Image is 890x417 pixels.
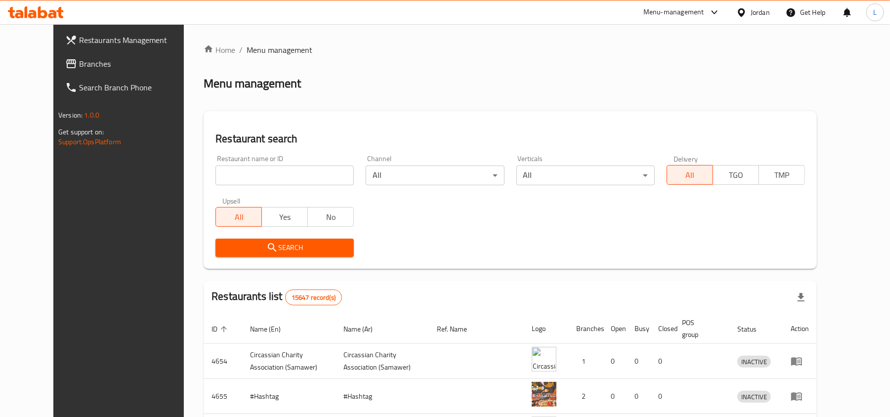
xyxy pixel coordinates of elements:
div: Menu-management [643,6,704,18]
td: 0 [603,344,627,379]
th: Open [603,314,627,344]
span: TMP [763,168,801,182]
h2: Restaurant search [215,131,805,146]
span: Menu management [247,44,312,56]
img: #Hashtag [532,382,556,407]
span: Branches [79,58,194,70]
td: 4654 [204,344,242,379]
td: 1 [568,344,603,379]
div: All [366,166,504,185]
a: Support.OpsPlatform [58,135,121,148]
td: 0 [603,379,627,414]
div: Jordan [751,7,770,18]
button: All [667,165,713,185]
span: Get support on: [58,125,104,138]
h2: Restaurants list [212,289,342,305]
span: Search Branch Phone [79,82,194,93]
div: Export file [789,286,813,309]
button: TMP [759,165,805,185]
li: / [239,44,243,56]
span: Restaurants Management [79,34,194,46]
th: Busy [627,314,650,344]
button: Search [215,239,354,257]
div: Menu [791,390,809,402]
img: ​Circassian ​Charity ​Association​ (Samawer) [532,347,556,372]
td: 0 [627,344,650,379]
span: No [312,210,350,224]
button: No [307,207,354,227]
h2: Menu management [204,76,301,91]
td: 4655 [204,379,242,414]
span: ID [212,323,230,335]
span: Version: [58,109,83,122]
th: Action [783,314,817,344]
td: ​Circassian ​Charity ​Association​ (Samawer) [336,344,429,379]
span: TGO [717,168,755,182]
span: Search [223,242,346,254]
span: All [671,168,709,182]
a: Restaurants Management [57,28,202,52]
td: #Hashtag [336,379,429,414]
span: INACTIVE [737,391,771,403]
a: Search Branch Phone [57,76,202,99]
label: Delivery [674,155,698,162]
span: All [220,210,258,224]
button: TGO [713,165,759,185]
span: Status [737,323,769,335]
td: #Hashtag [242,379,336,414]
span: POS group [682,317,718,340]
span: 1.0.0 [84,109,99,122]
td: 2 [568,379,603,414]
th: Branches [568,314,603,344]
td: ​Circassian ​Charity ​Association​ (Samawer) [242,344,336,379]
div: Menu [791,355,809,367]
a: Branches [57,52,202,76]
span: L [873,7,877,18]
span: 15647 record(s) [286,293,341,302]
a: Home [204,44,235,56]
button: Yes [261,207,308,227]
div: All [516,166,655,185]
span: INACTIVE [737,356,771,368]
span: Yes [266,210,304,224]
nav: breadcrumb [204,44,817,56]
button: All [215,207,262,227]
td: 0 [650,379,674,414]
td: 0 [627,379,650,414]
th: Closed [650,314,674,344]
th: Logo [524,314,568,344]
td: 0 [650,344,674,379]
label: Upsell [222,197,241,204]
div: Total records count [285,290,342,305]
span: Name (Ar) [343,323,385,335]
span: Ref. Name [437,323,480,335]
span: Name (En) [250,323,294,335]
input: Search for restaurant name or ID.. [215,166,354,185]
